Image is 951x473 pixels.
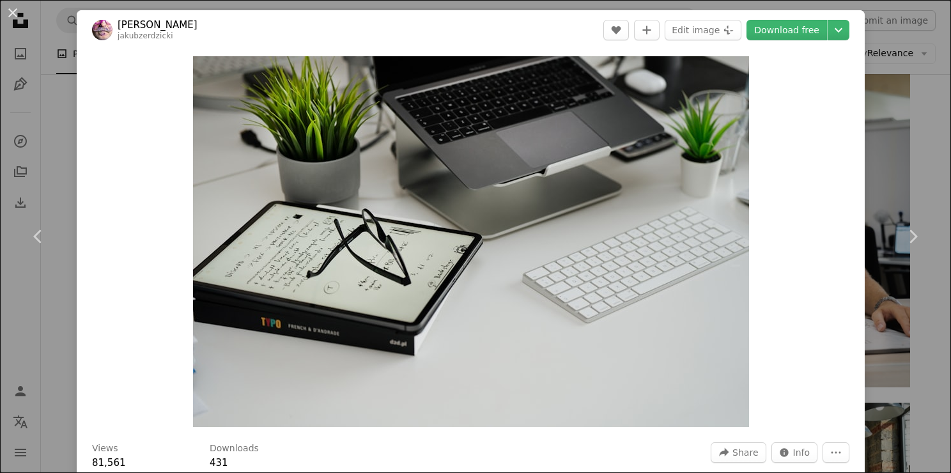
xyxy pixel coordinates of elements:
[92,20,112,40] img: Go to Jakub Żerdzicki's profile
[92,457,126,469] span: 81,561
[210,442,259,455] h3: Downloads
[874,175,951,298] a: Next
[92,442,118,455] h3: Views
[793,443,810,462] span: Info
[823,442,849,463] button: More Actions
[193,56,749,427] img: a desk with a laptop, keyboard, glasses and a potted plant
[118,31,173,40] a: jakubzerdzicki
[828,20,849,40] button: Choose download size
[711,442,766,463] button: Share this image
[746,20,827,40] a: Download free
[732,443,758,462] span: Share
[634,20,660,40] button: Add to Collection
[771,442,818,463] button: Stats about this image
[603,20,629,40] button: Like
[118,19,197,31] a: [PERSON_NAME]
[210,457,228,469] span: 431
[193,56,749,427] button: Zoom in on this image
[665,20,741,40] button: Edit image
